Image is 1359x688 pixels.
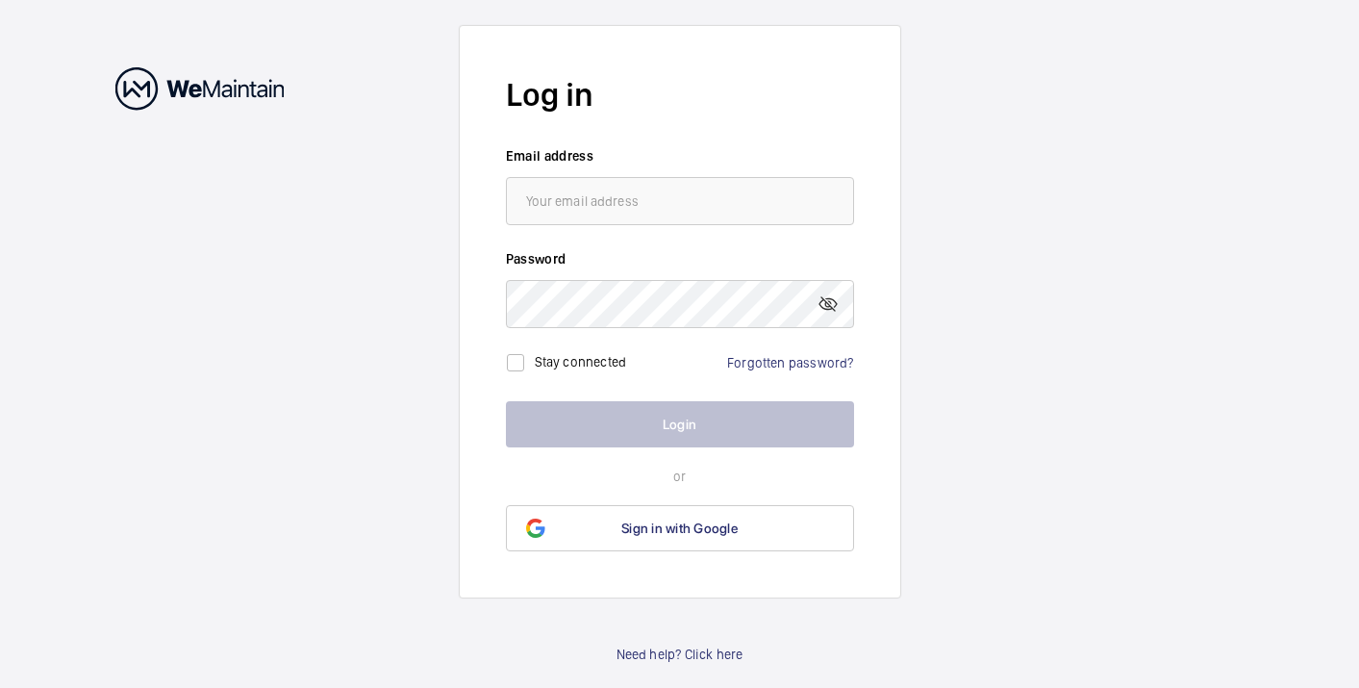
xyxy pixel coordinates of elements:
[506,177,854,225] input: Your email address
[506,401,854,447] button: Login
[506,467,854,486] p: or
[727,355,853,370] a: Forgotten password?
[506,249,854,268] label: Password
[506,72,854,117] h2: Log in
[617,645,743,664] a: Need help? Click here
[535,353,627,369] label: Stay connected
[621,521,738,536] span: Sign in with Google
[506,146,854,166] label: Email address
